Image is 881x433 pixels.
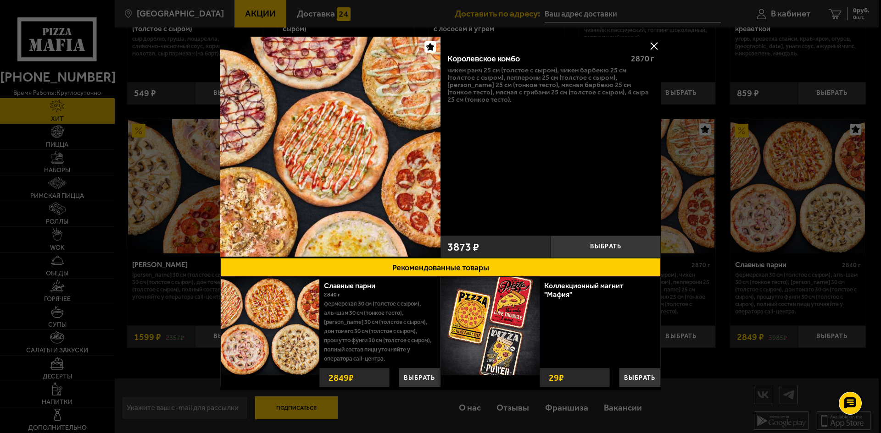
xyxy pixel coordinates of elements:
[399,368,440,387] button: Выбрать
[220,258,661,277] button: Рекомендованные товары
[324,291,340,298] span: 2840 г
[447,54,623,64] div: Королевское комбо
[326,368,356,387] strong: 2849 ₽
[551,236,661,258] button: Выбрать
[631,54,654,64] span: 2870 г
[220,37,440,257] img: Королевское комбо
[324,281,385,290] a: Славные парни
[546,368,566,387] strong: 29 ₽
[220,37,440,258] a: Королевское комбо
[447,66,654,103] p: Чикен Ранч 25 см (толстое с сыром), Чикен Барбекю 25 см (толстое с сыром), Пепперони 25 см (толст...
[324,299,433,363] p: Фермерская 30 см (толстое с сыром), Аль-Шам 30 см (тонкое тесто), [PERSON_NAME] 30 см (толстое с ...
[619,368,660,387] button: Выбрать
[447,241,479,252] span: 3873 ₽
[544,281,624,299] a: Коллекционный магнит "Мафия"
